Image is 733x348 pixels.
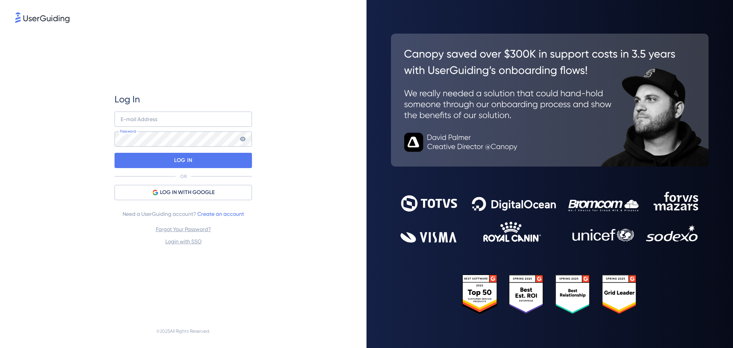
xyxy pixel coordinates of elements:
p: OR [180,173,187,180]
span: © 2025 All Rights Reserved. [156,327,210,336]
img: 8faab4ba6bc7696a72372aa768b0286c.svg [15,12,69,23]
a: Forgot Your Password? [156,226,211,232]
a: Create an account [197,211,244,217]
img: 26c0aa7c25a843aed4baddd2b5e0fa68.svg [391,34,709,167]
span: LOG IN WITH GOOGLE [160,188,215,197]
a: Login with SSO [165,238,202,244]
p: LOG IN [174,154,192,167]
span: Log In [115,93,140,105]
img: 25303e33045975176eb484905ab012ff.svg [462,275,637,315]
input: example@company.com [115,112,252,127]
span: Need a UserGuiding account? [123,209,244,219]
img: 9302ce2ac39453076f5bc0f2f2ca889b.svg [400,192,699,243]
